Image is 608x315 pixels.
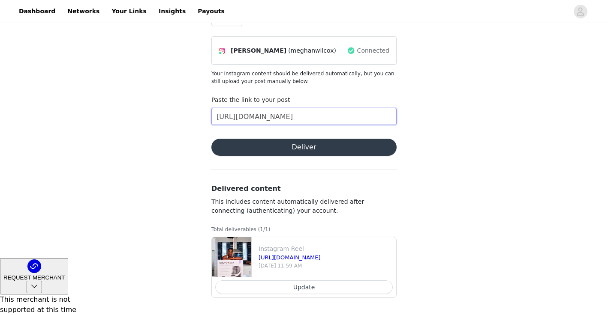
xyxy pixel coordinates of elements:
[357,46,389,55] span: Connected
[154,2,191,21] a: Insights
[288,46,336,55] span: (meghanwilcox)
[62,2,105,21] a: Networks
[211,108,397,125] input: Paste the link to your content here
[219,48,226,54] img: Instagram Icon
[211,198,364,214] span: This includes content automatically delivered after connecting (authenticating) your account.
[259,254,321,261] a: [URL][DOMAIN_NAME]
[211,226,397,233] p: Total deliverables (1/1)
[106,2,152,21] a: Your Links
[211,96,290,103] label: Paste the link to your post
[576,5,584,18] div: avatar
[14,2,60,21] a: Dashboard
[211,70,397,85] p: Your Instagram content should be delivered automatically, but you can still upload your post manu...
[259,244,393,253] p: Instagram Reel
[211,139,397,156] button: Deliver
[211,184,397,194] h3: Delivered content
[231,46,286,55] span: [PERSON_NAME]
[193,2,230,21] a: Payouts
[212,237,251,277] img: file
